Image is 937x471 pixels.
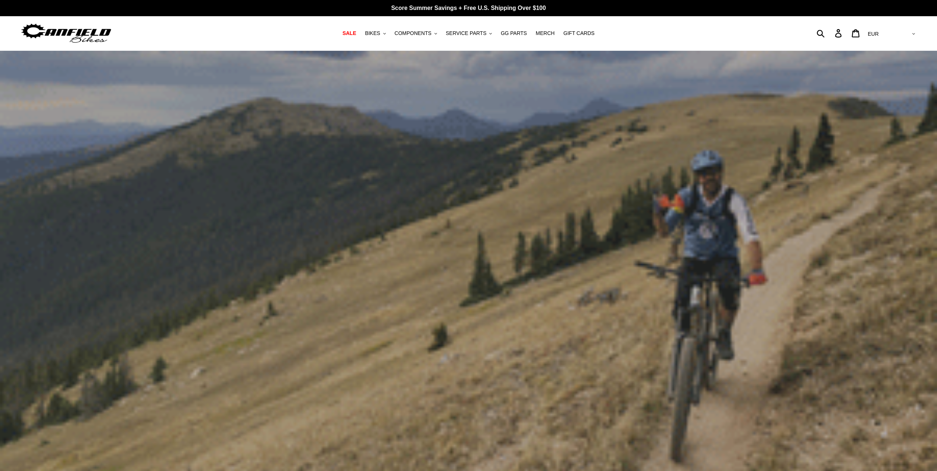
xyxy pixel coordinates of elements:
[395,30,431,36] span: COMPONENTS
[563,30,595,36] span: GIFT CARDS
[391,28,441,38] button: COMPONENTS
[446,30,486,36] span: SERVICE PARTS
[821,25,839,41] input: Search
[365,30,380,36] span: BIKES
[361,28,389,38] button: BIKES
[532,28,558,38] a: MERCH
[342,30,356,36] span: SALE
[442,28,496,38] button: SERVICE PARTS
[536,30,554,36] span: MERCH
[20,22,112,45] img: Canfield Bikes
[339,28,360,38] a: SALE
[501,30,527,36] span: GG PARTS
[560,28,598,38] a: GIFT CARDS
[497,28,531,38] a: GG PARTS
